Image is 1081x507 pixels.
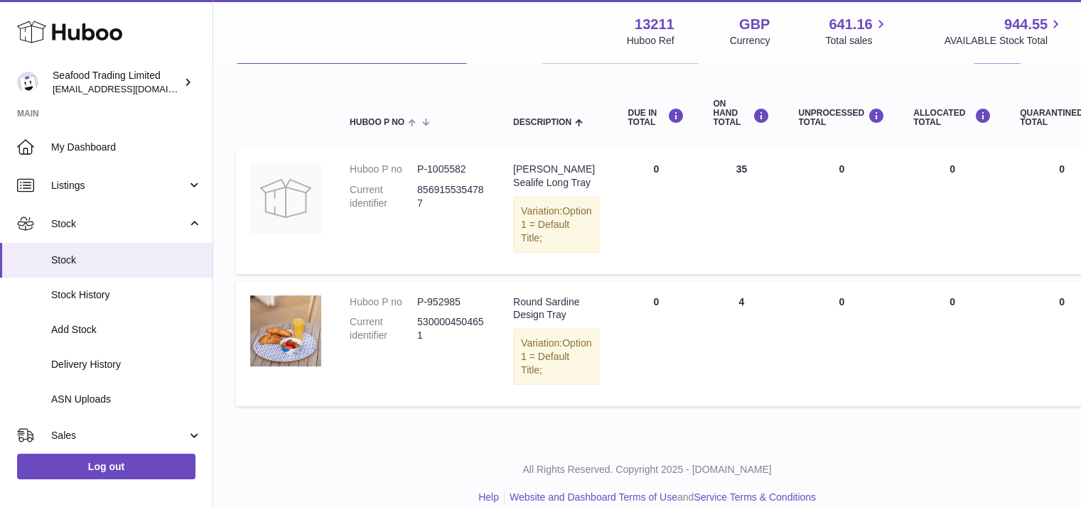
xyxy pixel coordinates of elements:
span: Stock [51,217,187,231]
div: Variation: [513,329,599,385]
span: 0 [1059,296,1065,307]
span: Sales [51,429,187,442]
span: Huboo P no [350,118,404,127]
a: Service Terms & Conditions [694,491,816,503]
span: Delivery History [51,358,202,371]
a: Help [478,491,499,503]
span: Stock History [51,288,202,302]
span: 0 [1059,163,1065,175]
td: 0 [899,281,1006,406]
img: product image [250,295,321,366]
td: 0 [613,148,699,273]
div: ON HAND Total [713,99,770,128]
span: Total sales [825,34,888,48]
span: Stock [51,253,202,267]
strong: GBP [739,15,770,34]
div: Seafood Trading Limited [53,69,181,96]
img: thendy@rickstein.com [17,72,38,93]
span: Option 1 = Default Title; [521,337,591,376]
td: 0 [899,148,1006,273]
dd: 8569155354787 [417,183,485,210]
div: DUE IN TOTAL [628,108,684,127]
span: Listings [51,179,187,192]
li: and [505,491,816,504]
span: Option 1 = Default Title; [521,205,591,244]
div: Huboo Ref [627,34,674,48]
span: Description [513,118,571,127]
div: Round Sardine Design Tray [513,295,599,322]
div: Currency [730,34,770,48]
a: 641.16 Total sales [825,15,888,48]
a: 944.55 AVAILABLE Stock Total [944,15,1064,48]
span: 641.16 [829,15,872,34]
dt: Current identifier [350,183,417,210]
dd: 5300004504651 [417,315,485,342]
span: AVAILABLE Stock Total [944,34,1064,48]
div: [PERSON_NAME] Sealife Long Tray [513,163,599,190]
span: ASN Uploads [51,393,202,406]
strong: 13211 [635,15,674,34]
span: My Dashboard [51,141,202,154]
div: ALLOCATED Total [913,108,991,127]
a: Log out [17,454,195,479]
dt: Current identifier [350,315,417,342]
p: All Rights Reserved. Copyright 2025 - [DOMAIN_NAME] [225,463,1070,476]
td: 0 [784,148,899,273]
dt: Huboo P no [350,163,417,176]
td: 35 [699,148,784,273]
span: 944.55 [1004,15,1048,34]
dd: P-1005582 [417,163,485,176]
img: product image [250,163,321,234]
a: Website and Dashboard Terms of Use [510,491,677,503]
div: UNPROCESSED Total [798,108,885,127]
td: 4 [699,281,784,406]
div: Variation: [513,197,599,253]
span: [EMAIL_ADDRESS][DOMAIN_NAME] [53,83,209,94]
td: 0 [784,281,899,406]
dd: P-952985 [417,295,485,309]
dt: Huboo P no [350,295,417,309]
span: Add Stock [51,323,202,337]
td: 0 [613,281,699,406]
